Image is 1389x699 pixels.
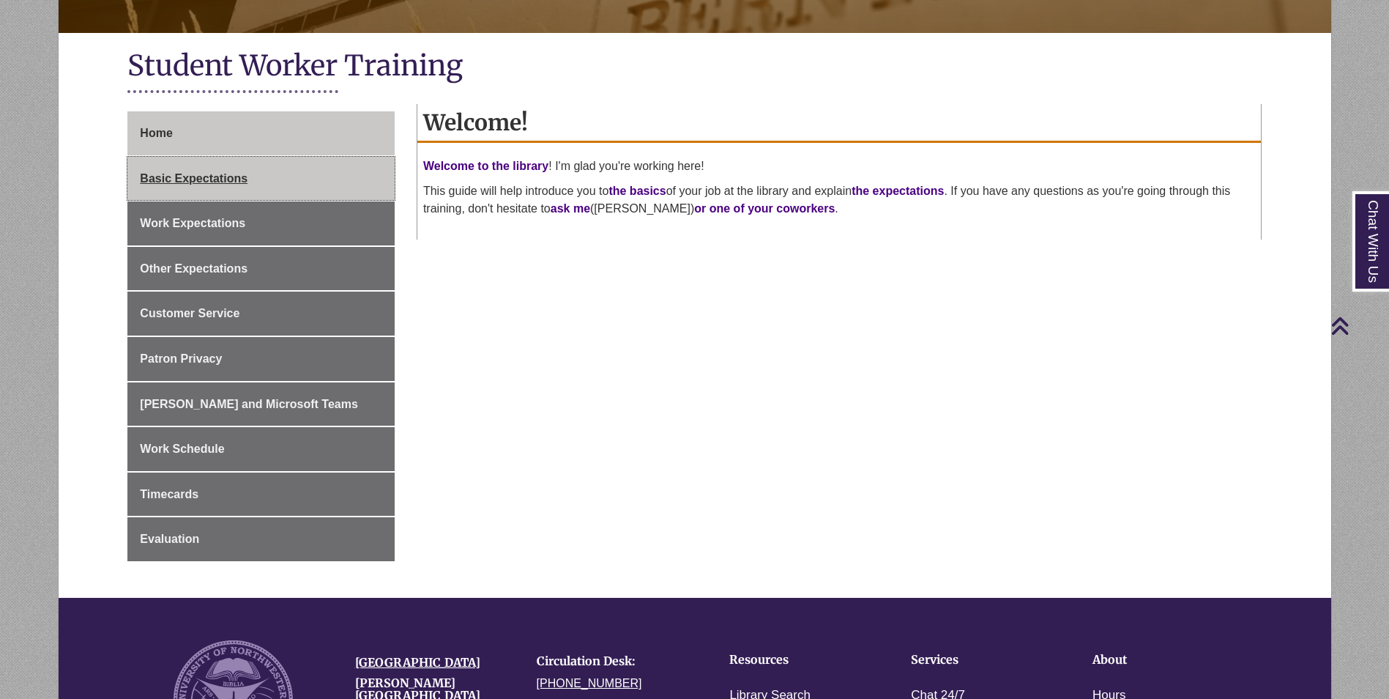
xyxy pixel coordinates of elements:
a: [PHONE_NUMBER] [537,677,642,689]
span: [PERSON_NAME] and Microsoft Teams [140,398,358,410]
h2: Welcome! [417,104,1261,143]
h4: Services [911,654,1047,667]
a: Home [127,111,395,155]
p: ! I'm glad you're working here! [423,158,1255,175]
a: Timecards [127,473,395,517]
h4: Circulation Desk: [537,655,696,668]
a: Patron Privacy [127,337,395,381]
a: Back to Top [1330,316,1385,336]
a: Other Expectations [127,247,395,291]
a: [GEOGRAPHIC_DATA] [355,655,480,670]
a: Customer Service [127,292,395,336]
a: Evaluation [127,517,395,561]
h4: About [1092,654,1229,667]
h4: Resources [729,654,865,667]
strong: the expectations [852,185,944,197]
strong: the basics [608,185,666,197]
strong: or one of your coworkers [694,202,835,215]
strong: Welcome to the library [423,160,548,172]
span: Patron Privacy [140,352,222,365]
div: Guide Page Menu [127,111,395,561]
span: Work Schedule [140,443,224,455]
span: Work Expectations [140,217,245,229]
span: Customer Service [140,307,239,319]
p: This guide will help introduce you to of your job at the library and explain . If you have any qu... [423,182,1255,218]
span: Other Expectations [140,262,247,275]
span: Timecards [140,488,198,500]
a: [PERSON_NAME] and Microsoft Teams [127,382,395,426]
h1: Student Worker Training [127,48,1261,86]
a: Basic Expectations [127,157,395,201]
span: Home [140,127,172,139]
span: Evaluation [140,533,199,545]
strong: ask me [551,202,590,215]
span: Basic Expectations [140,172,247,185]
a: Work Schedule [127,427,395,471]
a: Work Expectations [127,201,395,245]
